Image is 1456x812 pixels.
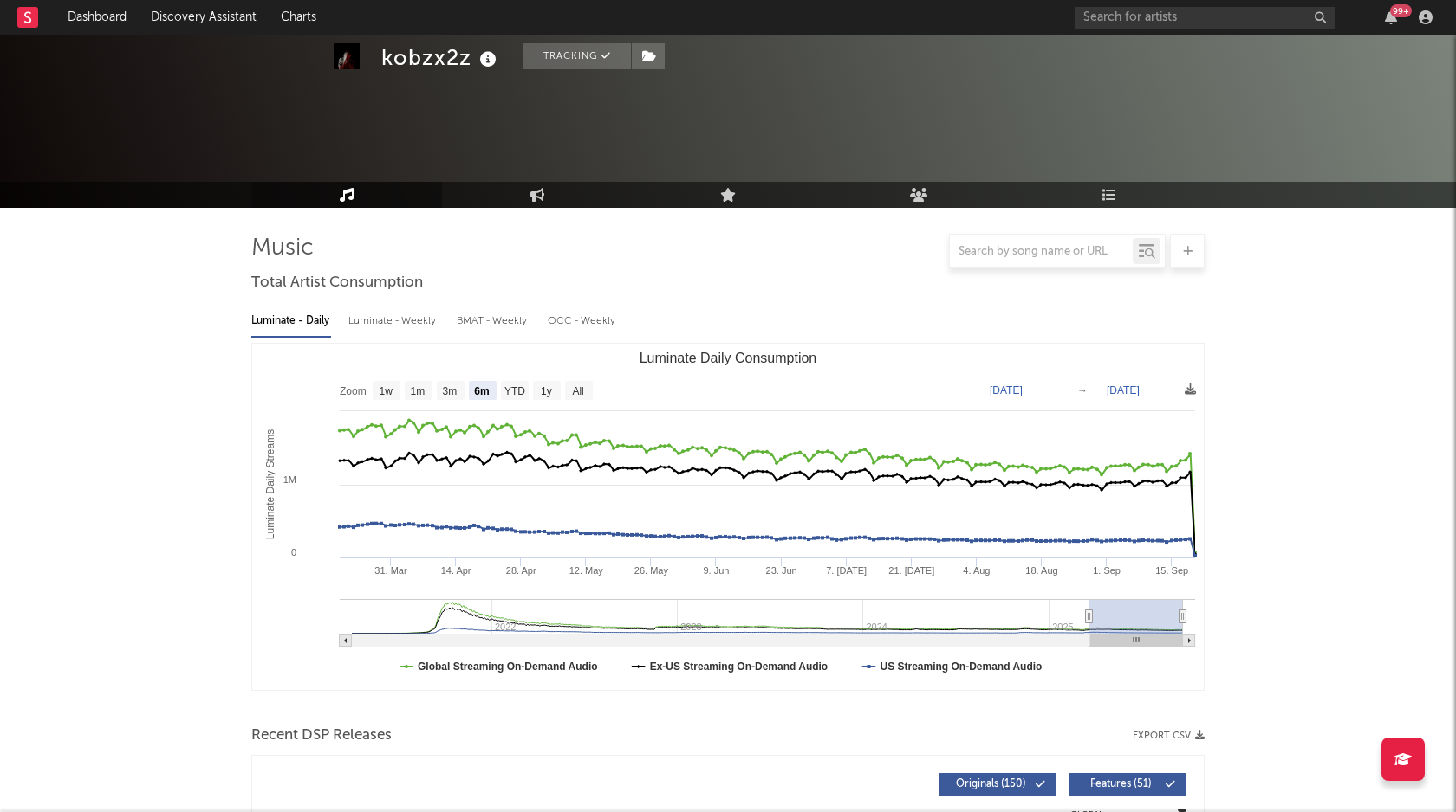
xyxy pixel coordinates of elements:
span: Features ( 51 ) [1081,779,1160,789]
div: OCC - Weekly [548,306,617,336]
text: 4. Aug [963,565,990,576]
text: [DATE] [990,384,1023,396]
div: Luminate - Weekly [348,306,439,336]
text: 28. Apr [506,565,536,576]
div: BMAT - Weekly [457,306,530,336]
button: Features(51) [1069,773,1186,796]
text: 21. [DATE] [888,565,934,576]
text: 18. Aug [1025,565,1057,576]
span: Recent DSP Releases [251,725,392,746]
button: Export CSV [1133,731,1205,741]
text: 1w [380,385,393,397]
text: Luminate Daily Streams [264,429,276,539]
text: 7. [DATE] [826,565,867,576]
div: 99 + [1390,4,1412,17]
div: Luminate - Daily [251,306,331,336]
text: All [572,385,583,397]
text: 9. Jun [704,565,730,576]
text: Ex-US Streaming On-Demand Audio [650,661,829,673]
svg: Luminate Daily Consumption [252,344,1204,690]
text: US Streaming On-Demand Audio [880,661,1042,673]
div: kobzx2z [381,43,501,72]
text: 1M [283,474,296,485]
button: 99+ [1385,10,1397,24]
text: 3m [443,385,458,397]
text: 15. Sep [1155,565,1188,576]
text: [DATE] [1107,384,1140,396]
text: 23. Jun [766,565,797,576]
button: Originals(150) [939,773,1056,796]
text: 1m [411,385,426,397]
span: Total Artist Consumption [251,273,423,293]
text: 12. May [569,565,604,576]
text: Luminate Daily Consumption [640,351,817,365]
text: YTD [504,385,525,397]
text: 0 [291,547,296,557]
button: Tracking [523,43,631,69]
span: Originals ( 150 ) [951,779,1030,789]
text: 14. Apr [441,565,471,576]
text: 1y [541,385,552,397]
input: Search for artists [1075,7,1335,29]
text: 6m [474,385,489,397]
text: → [1077,384,1088,396]
text: 31. Mar [374,565,407,576]
text: Zoom [340,385,367,397]
input: Search by song name or URL [950,245,1133,259]
text: 1. Sep [1093,565,1121,576]
text: Global Streaming On-Demand Audio [418,661,598,673]
text: 26. May [634,565,669,576]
